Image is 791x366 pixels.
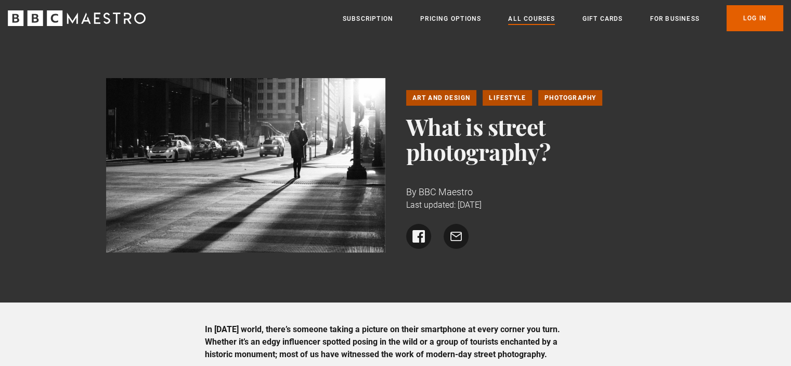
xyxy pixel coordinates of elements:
[538,90,602,106] a: Photography
[106,78,385,253] img: A person walks along a street
[343,5,783,31] nav: Primary
[205,324,560,359] strong: In [DATE] world, there’s someone taking a picture on their smartphone at every corner you turn. W...
[343,14,393,24] a: Subscription
[508,14,555,24] a: All Courses
[8,10,146,26] svg: BBC Maestro
[406,186,417,197] span: By
[419,186,473,197] span: BBC Maestro
[420,14,481,24] a: Pricing Options
[650,14,699,24] a: For business
[727,5,783,31] a: Log In
[582,14,623,24] a: Gift Cards
[406,200,482,210] time: Last updated: [DATE]
[483,90,532,106] a: Lifestyle
[406,90,477,106] a: Art and Design
[406,114,685,164] h1: What is street photography?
